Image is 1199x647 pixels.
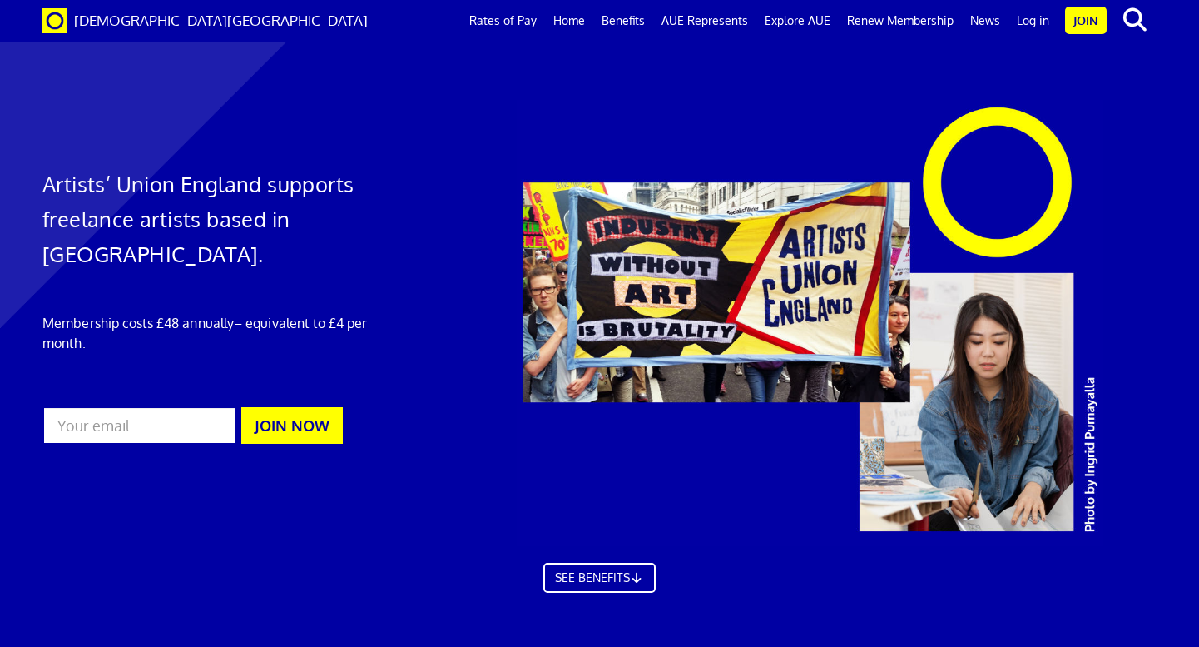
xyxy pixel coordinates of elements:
[543,563,656,593] a: SEE BENEFITS
[1065,7,1107,34] a: Join
[42,406,237,445] input: Your email
[42,313,397,353] p: Membership costs £48 annually – equivalent to £4 per month.
[74,12,368,29] span: [DEMOGRAPHIC_DATA][GEOGRAPHIC_DATA]
[1110,2,1161,37] button: search
[42,167,397,271] h1: Artists’ Union England supports freelance artists based in [GEOGRAPHIC_DATA].
[241,407,343,444] button: JOIN NOW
